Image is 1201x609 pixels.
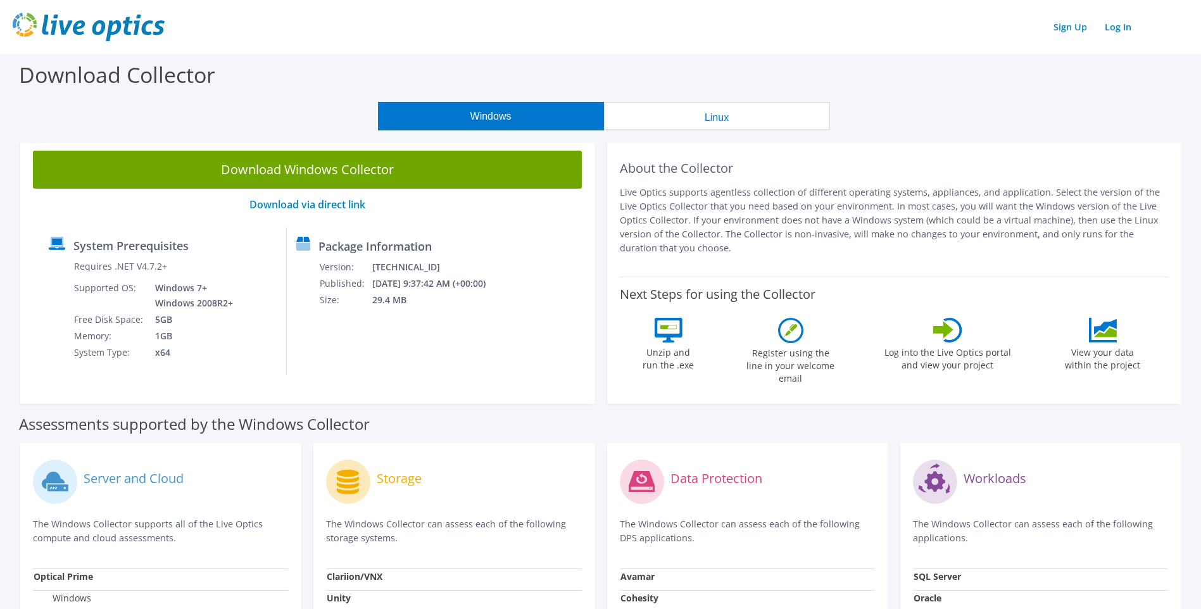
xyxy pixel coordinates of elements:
label: Windows [34,592,91,605]
td: Supported OS: [73,280,146,311]
p: The Windows Collector can assess each of the following DPS applications. [620,517,875,545]
label: Storage [377,472,422,485]
td: Published: [319,275,372,292]
strong: Clariion/VNX [327,570,382,582]
button: Linux [604,102,830,130]
a: Sign Up [1047,18,1093,36]
label: Data Protection [670,472,762,485]
td: [TECHNICAL_ID] [372,259,503,275]
label: Next Steps for using the Collector [620,287,815,302]
label: Unzip and run the .exe [639,342,698,372]
label: Package Information [318,240,432,253]
td: Memory: [73,328,146,344]
strong: Oracle [914,592,941,604]
img: live_optics_svg.svg [13,13,165,41]
a: Download Windows Collector [33,151,582,189]
td: [DATE] 9:37:42 AM (+00:00) [372,275,503,292]
a: Log In [1098,18,1138,36]
label: Requires .NET V4.7.2+ [74,260,167,273]
button: Windows [378,102,604,130]
td: x64 [146,344,236,361]
p: The Windows Collector can assess each of the following applications. [913,517,1168,545]
td: Windows 7+ Windows 2008R2+ [146,280,236,311]
label: Register using the line in your welcome email [743,343,838,385]
td: System Type: [73,344,146,361]
p: The Windows Collector can assess each of the following storage systems. [326,517,581,545]
h2: About the Collector [620,161,1169,176]
td: 29.4 MB [372,292,503,308]
td: Free Disk Space: [73,311,146,328]
label: View your data within the project [1057,342,1148,372]
label: Download Collector [19,60,215,89]
p: Live Optics supports agentless collection of different operating systems, appliances, and applica... [620,185,1169,255]
label: System Prerequisites [73,239,189,252]
label: Log into the Live Optics portal and view your project [884,342,1012,372]
strong: SQL Server [914,570,961,582]
strong: Avamar [620,570,655,582]
strong: Unity [327,592,351,604]
strong: Optical Prime [34,570,93,582]
label: Workloads [964,472,1026,485]
td: Size: [319,292,372,308]
p: The Windows Collector supports all of the Live Optics compute and cloud assessments. [33,517,288,545]
td: 5GB [146,311,236,328]
label: Assessments supported by the Windows Collector [19,418,370,430]
a: Download via direct link [249,198,365,211]
strong: Cohesity [620,592,658,604]
td: 1GB [146,328,236,344]
label: Server and Cloud [84,472,184,485]
td: Version: [319,259,372,275]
